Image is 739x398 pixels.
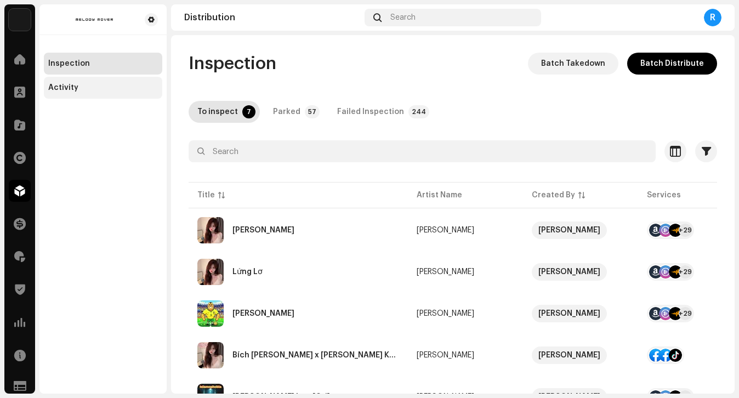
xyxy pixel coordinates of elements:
[528,53,618,75] button: Batch Takedown
[9,9,31,31] img: 34f81ff7-2202-4073-8c5d-62963ce809f3
[232,310,294,317] div: RONALDO NAZARIO FUNK
[532,190,575,201] div: Created By
[242,105,255,118] p-badge: 7
[538,346,600,364] div: [PERSON_NAME]
[197,300,224,327] img: 880e9518-25af-4ac8-8b97-2f1c6d9be8a9
[189,53,276,75] span: Inspection
[417,268,474,276] div: [PERSON_NAME]
[532,263,629,281] span: Lê An Thái
[232,351,399,359] div: Bích Thượng Quan x Nan Khước
[417,268,514,276] span: Lê An Thái
[532,221,629,239] span: Lê An Thái
[417,226,474,234] div: [PERSON_NAME]
[532,305,629,322] span: Fran Garro
[408,105,429,118] p-badge: 244
[44,53,162,75] re-m-nav-item: Inspection
[417,351,514,359] span: Lê An Thái
[704,9,721,26] div: R
[197,101,238,123] div: To inspect
[679,307,692,320] div: +29
[189,140,656,162] input: Search
[538,305,600,322] div: [PERSON_NAME]
[532,346,629,364] span: Lê An Thái
[679,265,692,278] div: +29
[232,268,263,276] div: Lửng Lơ
[627,53,717,75] button: Batch Distribute
[48,59,90,68] div: Inspection
[44,77,162,99] re-m-nav-item: Activity
[197,259,224,285] img: e7c3833e-75ea-48a1-b7a9-b8c4d7d0a01c
[417,351,474,359] div: [PERSON_NAME]
[417,310,474,317] div: [PERSON_NAME]
[232,226,294,234] div: Chân Tình
[538,221,600,239] div: [PERSON_NAME]
[184,13,360,22] div: Distribution
[273,101,300,123] div: Parked
[197,190,215,201] div: Title
[679,224,692,237] div: +29
[417,226,514,234] span: Lê An Thái
[417,310,514,317] span: Fran Garro
[541,53,605,75] span: Batch Takedown
[197,217,224,243] img: 8cb7b129-eeda-4289-8812-a50600ba9f05
[48,83,78,92] div: Activity
[640,53,704,75] span: Batch Distribute
[48,13,140,26] img: dd1629f2-61db-4bea-83cc-ae53c4a0e3a5
[197,342,224,368] img: 3b992a87-4bdc-4647-86c8-923fff5d3e88
[337,101,404,123] div: Failed Inspection
[305,105,320,118] p-badge: 57
[538,263,600,281] div: [PERSON_NAME]
[390,13,416,22] span: Search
